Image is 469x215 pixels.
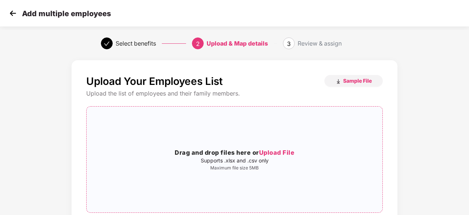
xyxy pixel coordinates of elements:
[87,107,382,212] span: Drag and drop files here orUpload FileSupports .xlsx and .csv onlyMaximum file size 5MB
[116,37,156,49] div: Select benefits
[86,75,223,87] p: Upload Your Employees List
[104,41,110,47] span: check
[335,79,341,85] img: download_icon
[196,40,200,47] span: 2
[259,149,295,156] span: Upload File
[343,77,372,84] span: Sample File
[287,40,291,47] span: 3
[324,75,383,87] button: Sample File
[87,158,382,164] p: Supports .xlsx and .csv only
[207,37,268,49] div: Upload & Map details
[298,37,342,49] div: Review & assign
[86,90,383,97] div: Upload the list of employees and their family members.
[7,8,18,19] img: svg+xml;base64,PHN2ZyB4bWxucz0iaHR0cDovL3d3dy53My5vcmcvMjAwMC9zdmciIHdpZHRoPSIzMCIgaGVpZ2h0PSIzMC...
[87,165,382,171] p: Maximum file size 5MB
[22,9,111,18] p: Add multiple employees
[87,148,382,158] h3: Drag and drop files here or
